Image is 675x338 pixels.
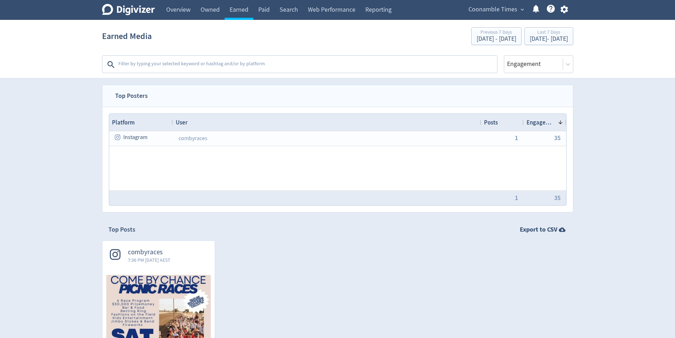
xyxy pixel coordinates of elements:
[554,195,561,201] button: 35
[477,30,516,36] div: Previous 7 Days
[527,118,555,126] span: Engagement
[484,118,498,126] span: Posts
[176,118,187,126] span: User
[128,248,170,256] span: combyraces
[519,6,525,13] span: expand_more
[530,30,568,36] div: Last 7 Days
[112,118,135,126] span: Platform
[524,27,573,45] button: Last 7 Days[DATE]- [DATE]
[554,135,561,141] button: 35
[471,27,522,45] button: Previous 7 Days[DATE] - [DATE]
[109,85,154,107] span: Top Posters
[128,256,170,264] span: 7:36 PM [DATE] AEST
[102,25,152,48] h1: Earned Media
[468,4,517,15] span: Coonamble Times
[466,4,526,15] button: Coonamble Times
[179,135,207,142] a: combyraces
[115,134,121,140] svg: instagram
[515,195,518,201] button: 1
[108,225,135,234] h2: Top Posts
[477,36,516,42] div: [DATE] - [DATE]
[520,225,557,234] strong: Export to CSV
[515,135,518,141] button: 1
[123,131,147,144] span: Instagram
[530,36,568,42] div: [DATE] - [DATE]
